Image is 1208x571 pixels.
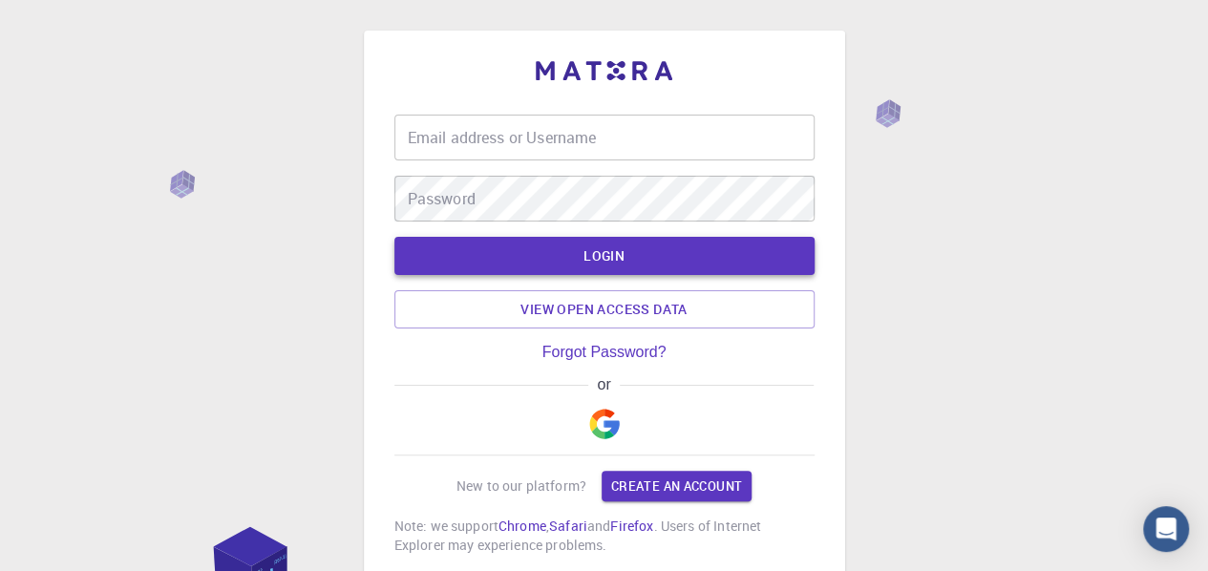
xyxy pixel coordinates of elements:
a: Forgot Password? [542,344,667,361]
p: New to our platform? [456,476,586,496]
button: LOGIN [394,237,815,275]
a: Safari [549,517,587,535]
img: Google [589,409,620,439]
a: Firefox [610,517,653,535]
a: Chrome [498,517,546,535]
div: Open Intercom Messenger [1143,506,1189,552]
a: Create an account [602,471,752,501]
span: or [588,376,620,393]
p: Note: we support , and . Users of Internet Explorer may experience problems. [394,517,815,555]
a: View open access data [394,290,815,328]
